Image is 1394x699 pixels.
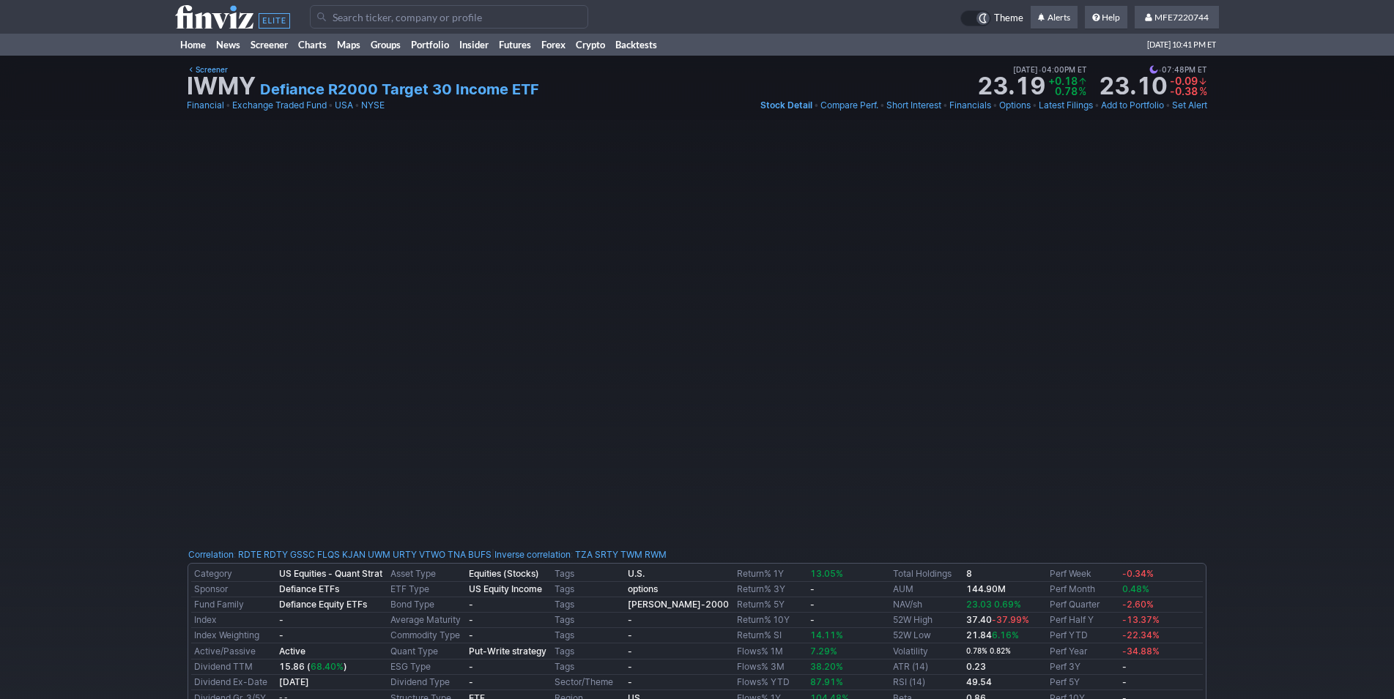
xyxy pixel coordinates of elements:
a: VTWO [419,547,445,562]
b: 0.23 [966,661,986,672]
span: • [1038,63,1042,76]
span: -0.34% [1122,568,1154,579]
span: 68.40% [311,661,344,672]
b: - [628,661,632,672]
a: 15.86 (68.40%) [279,661,347,672]
span: -22.34% [1122,629,1160,640]
td: Quant Type [388,643,466,659]
span: -0.09 [1170,75,1198,87]
a: Financial [187,98,224,113]
b: - [810,614,815,625]
b: - [628,614,632,625]
a: Latest Filings [1039,98,1093,113]
span: MFE7220744 [1154,12,1209,23]
b: - [469,614,473,625]
td: Index Weighting [191,628,276,643]
a: TNA [448,547,466,562]
span: 0.69% [994,599,1021,610]
a: URTY [393,547,417,562]
a: UWM [368,547,390,562]
a: options [628,583,658,594]
a: Stock Detail [760,98,812,113]
td: Tags [552,643,625,659]
span: 87.91% [810,676,843,687]
span: -2.60% [1122,599,1154,610]
span: -34.88% [1122,646,1160,657]
td: Tags [552,597,625,613]
a: Crypto [571,34,610,56]
td: Return% 1Y [734,567,807,582]
span: 07:48PM ET [1149,63,1207,76]
a: Backtests [610,34,662,56]
td: ATR (14) [890,659,963,675]
b: 8 [966,568,972,579]
a: Set Alert [1172,98,1207,113]
span: % [1078,85,1086,97]
a: MFE7220744 [1135,6,1219,29]
td: 52W High [890,613,963,628]
a: Groups [366,34,406,56]
b: - [810,583,815,594]
td: Average Maturity [388,613,466,628]
a: Dividend TTM [194,661,253,672]
a: Financials [949,98,991,113]
a: Options [999,98,1031,113]
a: USA [335,98,353,113]
small: 0.78% 0.82% [966,647,1011,655]
b: - [628,629,632,640]
td: Commodity Type [388,628,466,643]
td: Flows% YTD [734,675,807,690]
td: Return% SI [734,628,807,643]
a: News [211,34,245,56]
a: RDTY [264,547,288,562]
a: Inverse correlation [494,549,571,560]
a: GSSC [290,547,315,562]
span: +0.18 [1048,75,1078,87]
a: BUFS [468,547,492,562]
a: Dividend Ex-Date [194,676,267,687]
a: Screener [245,34,293,56]
td: ESG Type [388,659,466,675]
td: Active/Passive [191,643,276,659]
span: 23.03 [966,599,992,610]
td: Perf Year [1047,643,1120,659]
td: Return% 5Y [734,597,807,613]
span: [DATE] 04:00PM ET [1013,63,1087,76]
span: 38.20% [810,661,843,672]
td: Bond Type [388,597,466,613]
b: Active [279,646,305,657]
td: Fund Family [191,597,276,613]
span: • [943,98,948,113]
a: [DATE] [279,676,309,687]
b: 49.54 [966,676,992,687]
b: - [628,676,632,687]
a: Add to Portfolio [1101,98,1164,113]
a: RWM [645,547,667,562]
span: Theme [994,10,1023,26]
a: U.S. [628,568,645,579]
span: -37.99% [992,614,1029,625]
a: Charts [293,34,332,56]
a: TZA [575,547,593,562]
span: 14.11% [810,629,843,640]
td: Index [191,613,276,628]
h1: IWMY [187,75,256,98]
a: [PERSON_NAME]-2000 [628,599,729,610]
b: - [1122,661,1127,672]
a: FLQS [317,547,340,562]
td: RSI (14) [890,675,963,690]
td: Tags [552,567,625,582]
b: Equities (Stocks) [469,568,539,579]
span: -13.37% [1122,614,1160,625]
a: SRTY [595,547,618,562]
span: 0.48% [1122,583,1149,594]
a: RDTE [238,547,262,562]
b: - [469,661,473,672]
b: US Equities - Quant Strat [279,568,382,579]
span: • [993,98,998,113]
a: Home [175,34,211,56]
span: • [814,98,819,113]
div: | : [492,547,667,562]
